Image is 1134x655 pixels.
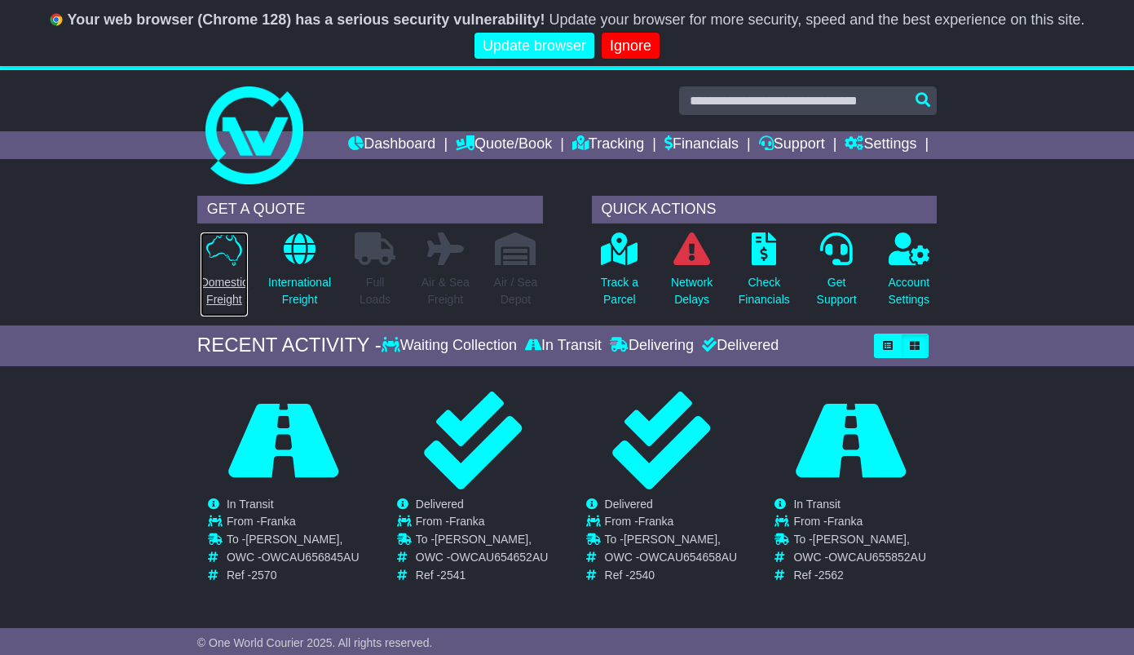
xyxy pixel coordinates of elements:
p: International Freight [268,274,331,308]
td: OWC - [416,551,549,569]
span: Franka [827,515,863,528]
div: Waiting Collection [382,337,521,355]
img: tab_keywords_by_traffic_grey.svg [165,95,178,108]
div: Domain: [DOMAIN_NAME] [42,42,179,55]
td: Ref - [605,569,738,582]
span: [PERSON_NAME], [435,533,532,546]
td: From - [227,515,360,533]
a: Support [759,131,825,159]
p: Get Support [817,274,857,308]
td: From - [605,515,738,533]
span: 2540 [629,569,655,582]
div: In Transit [521,337,606,355]
a: InternationalFreight [267,232,332,317]
td: From - [793,515,926,533]
p: Check Financials [739,274,790,308]
div: Domain Overview [65,96,146,107]
img: logo_orange.svg [26,26,39,39]
a: DomesticFreight [200,232,249,317]
img: tab_domain_overview_orange.svg [47,95,60,108]
span: In Transit [793,498,841,511]
a: Tracking [572,131,644,159]
div: Delivered [698,337,779,355]
p: Full Loads [355,274,395,308]
a: CheckFinancials [738,232,791,317]
span: [PERSON_NAME], [245,533,342,546]
a: Quote/Book [456,131,552,159]
span: OWCAU654652AU [451,551,549,564]
span: 2562 [819,569,844,582]
p: Air / Sea Depot [494,274,538,308]
p: Network Delays [671,274,713,308]
p: Domestic Freight [201,274,248,308]
a: Dashboard [348,131,435,159]
img: website_grey.svg [26,42,39,55]
a: Track aParcel [600,232,639,317]
div: RECENT ACTIVITY - [197,334,382,357]
div: Keywords by Traffic [183,96,269,107]
a: AccountSettings [888,232,931,317]
a: Financials [664,131,739,159]
td: To - [793,533,926,551]
span: [PERSON_NAME], [624,533,721,546]
b: Your web browser (Chrome 128) has a serious security vulnerability! [68,11,545,28]
span: Delivered [605,498,653,511]
span: Franka [638,515,674,528]
td: To - [416,533,549,551]
td: OWC - [227,551,360,569]
span: OWCAU655852AU [828,551,926,564]
td: To - [227,533,360,551]
span: [PERSON_NAME], [813,533,910,546]
a: Settings [845,131,916,159]
span: 2541 [440,569,466,582]
span: Delivered [416,498,464,511]
a: Update browser [474,33,594,60]
td: From - [416,515,549,533]
p: Air & Sea Freight [421,274,470,308]
span: Update your browser for more security, speed and the best experience on this site. [549,11,1084,28]
p: Track a Parcel [601,274,638,308]
div: v 4.0.25 [46,26,80,39]
span: OWCAU654658AU [639,551,737,564]
a: NetworkDelays [670,232,713,317]
td: Ref - [793,569,926,582]
td: OWC - [793,551,926,569]
span: Franka [449,515,485,528]
div: GET A QUOTE [197,196,543,223]
span: 2570 [251,569,276,582]
span: OWCAU656845AU [262,551,360,564]
p: Account Settings [889,274,930,308]
td: To - [605,533,738,551]
a: Ignore [602,33,660,60]
div: QUICK ACTIONS [592,196,938,223]
div: Delivering [606,337,698,355]
td: OWC - [605,551,738,569]
td: Ref - [416,569,549,582]
a: GetSupport [816,232,858,317]
td: Ref - [227,569,360,582]
span: In Transit [227,498,274,511]
span: Franka [260,515,296,528]
span: © One World Courier 2025. All rights reserved. [197,636,433,649]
